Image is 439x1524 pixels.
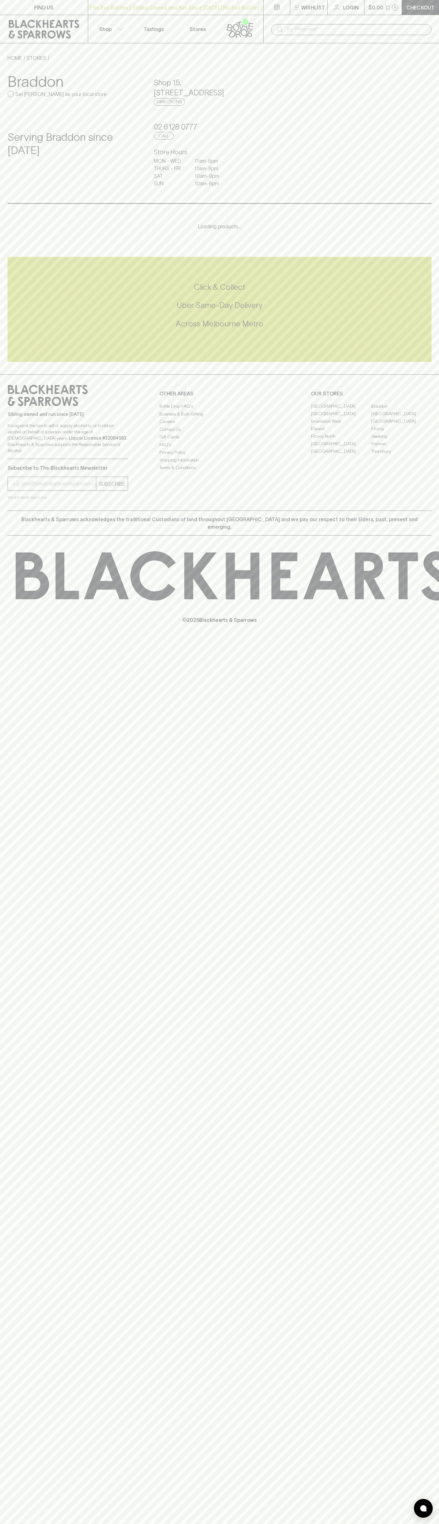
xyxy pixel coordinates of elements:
p: THURS - FRI [154,165,185,172]
h3: Braddon [8,73,139,90]
p: Login [343,4,359,11]
h5: Shop 15 , [STREET_ADDRESS] [154,78,285,98]
h5: 02 6128 0777 [154,122,285,132]
a: Thornbury [371,447,431,455]
p: We will never spam you [8,494,128,500]
p: Loading products... [6,223,433,230]
h4: Serving Braddon since [DATE] [8,131,139,157]
p: FIND US [34,4,54,11]
p: OUR STORES [311,390,431,397]
p: 11am - 8pm [195,157,226,165]
p: SUBSCRIBE [99,480,125,488]
a: Call [154,132,174,140]
h5: Uber Same-Day Delivery [8,300,431,310]
p: MON - WED [154,157,185,165]
a: Business & Bulk Gifting [159,410,280,418]
p: OTHER AREAS [159,390,280,397]
p: Sibling owned and run since [DATE] [8,411,128,417]
a: Privacy Policy [159,449,280,456]
button: SUBSCRIBE [96,477,128,490]
a: Bottle Drop FAQ's [159,403,280,410]
strong: Liquor License #32064953 [69,436,126,441]
h5: Click & Collect [8,282,431,292]
a: STORES [27,55,46,61]
p: Tastings [144,25,164,33]
p: 0 [394,6,396,9]
p: It is against the law to sell or supply alcohol to, or to obtain alcohol on behalf of a person un... [8,422,128,454]
a: [GEOGRAPHIC_DATA] [311,410,371,417]
p: Shop [99,25,112,33]
a: [GEOGRAPHIC_DATA] [371,417,431,425]
p: Stores [190,25,206,33]
h6: Store Hours [154,147,285,157]
a: Terms & Conditions [159,464,280,472]
p: 10am - 8pm [195,180,226,187]
button: Shop [88,15,132,43]
a: [GEOGRAPHIC_DATA] [311,440,371,447]
p: 10am - 9pm [195,172,226,180]
a: Fitzroy North [311,432,371,440]
div: Call to action block [8,257,431,362]
a: Stores [176,15,220,43]
p: Blackhearts & Sparrows acknowledges the traditional Custodians of land throughout [GEOGRAPHIC_DAT... [12,516,427,531]
a: Gift Cards [159,433,280,441]
a: Tastings [132,15,176,43]
input: Try "Pinot noir" [286,24,426,34]
p: Checkout [406,4,435,11]
a: [GEOGRAPHIC_DATA] [311,402,371,410]
a: FAQ's [159,441,280,448]
input: e.g. jane@blackheartsandsparrows.com.au [13,479,96,489]
p: SAT [154,172,185,180]
a: Brunswick West [311,417,371,425]
a: Prahran [371,440,431,447]
a: Elwood [311,425,371,432]
p: SUN [154,180,185,187]
a: Braddon [371,402,431,410]
a: [GEOGRAPHIC_DATA] [311,447,371,455]
p: Set [PERSON_NAME] as your local store [15,90,106,98]
img: bubble-icon [420,1505,426,1511]
p: Subscribe to The Blackhearts Newsletter [8,464,128,472]
a: Careers [159,418,280,426]
p: $0.00 [368,4,383,11]
a: Directions [154,98,185,106]
h5: Across Melbourne Metro [8,319,431,329]
a: Fitzroy [371,425,431,432]
p: 11am - 9pm [195,165,226,172]
a: Contact Us [159,426,280,433]
a: Shipping Information [159,456,280,464]
p: Wishlist [301,4,325,11]
a: Geelong [371,432,431,440]
a: [GEOGRAPHIC_DATA] [371,410,431,417]
a: HOME [8,55,22,61]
